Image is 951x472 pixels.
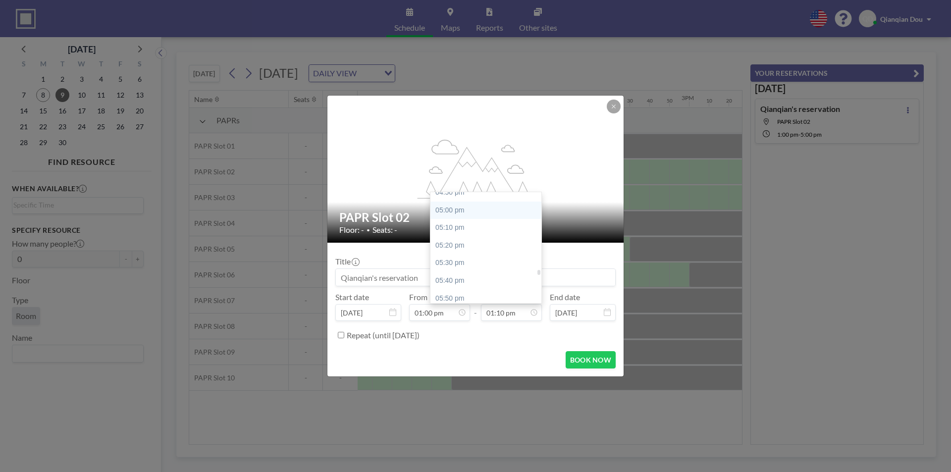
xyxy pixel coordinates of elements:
[430,254,546,272] div: 05:30 pm
[430,184,546,202] div: 04:50 pm
[430,202,546,219] div: 05:00 pm
[335,257,359,266] label: Title
[566,351,616,368] button: BOOK NOW
[339,210,613,225] h2: PAPR Slot 02
[409,292,427,302] label: From
[335,292,369,302] label: Start date
[339,225,364,235] span: Floor: -
[430,237,546,255] div: 05:20 pm
[372,225,397,235] span: Seats: -
[367,226,370,234] span: •
[430,219,546,237] div: 05:10 pm
[550,292,580,302] label: End date
[430,272,546,290] div: 05:40 pm
[474,296,477,317] span: -
[336,269,615,286] input: Qianqian's reservation
[347,330,420,340] label: Repeat (until [DATE])
[430,290,546,308] div: 05:50 pm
